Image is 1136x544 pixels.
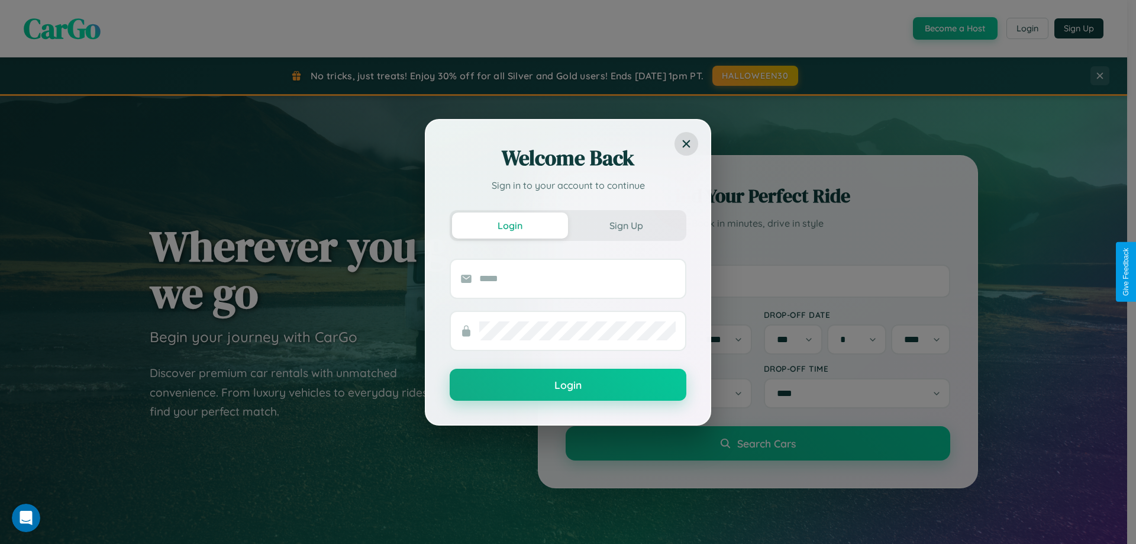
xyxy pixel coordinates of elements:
[12,504,40,532] iframe: Intercom live chat
[450,178,686,192] p: Sign in to your account to continue
[450,144,686,172] h2: Welcome Back
[1122,248,1130,296] div: Give Feedback
[568,213,684,239] button: Sign Up
[452,213,568,239] button: Login
[450,369,686,401] button: Login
